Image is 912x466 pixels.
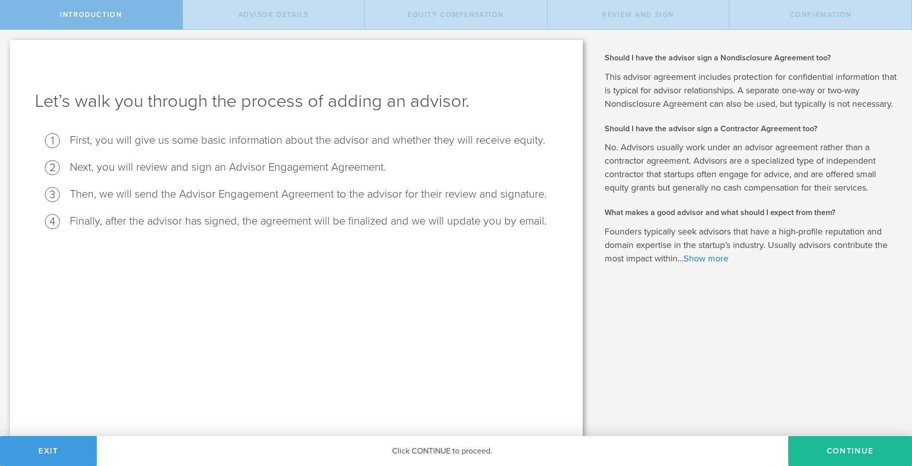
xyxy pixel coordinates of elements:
li: Then, we will send the Advisor Engagement Agreement to the advisor for their review and signature. [70,187,558,202]
h2: Should I have the advisor sign a Nondisclosure Agreement too? [605,52,897,63]
h2: What makes a good advisor and what should I expect from them? [605,207,897,218]
span: Equity Compensation [408,10,504,19]
h2: Should I have the advisor sign a Contractor Agreement too? [605,123,897,134]
span: Review and Sign [602,10,674,19]
li: First, you will give us some basic information about the advisor and whether they will receive eq... [70,133,558,148]
li: Finally, after the advisor has signed, the agreement will be finalized and we will update you by ... [70,214,558,229]
p: Founders typically seek advisors that have a high-profile reputation and domain expertise in the ... [605,225,897,265]
button: Continue [788,436,912,466]
p: No. Advisors usually work under an advisor agreement rather than a contractor agreement. Advisors... [605,141,897,195]
p: This advisor agreement includes protection for confidential information that is typical for advis... [605,70,897,111]
span: Confirmation [790,10,852,19]
div: Click CONTINUE to proceed. [97,436,788,466]
span: Introduction [60,10,122,19]
a: Show more [684,253,728,264]
h1: Let’s walk you through the process of adding an advisor. [35,89,558,113]
span: Advisor Details [238,10,309,19]
li: Next, you will review and sign an Advisor Engagement Agreement. [70,160,558,175]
